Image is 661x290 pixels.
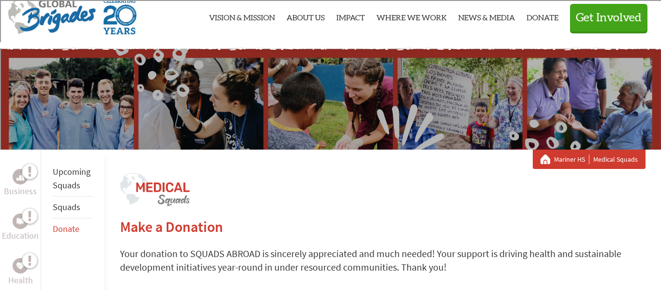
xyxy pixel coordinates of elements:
[53,161,93,197] li: Upcoming Squads
[53,223,79,234] a: Donate
[4,4,202,13] div: Home
[4,49,657,58] div: Delete
[13,169,28,184] div: Business
[8,274,33,287] p: Health
[2,229,39,243] p: Education
[53,197,93,218] li: Squads
[4,169,37,198] a: BusinessBusiness
[53,218,93,240] li: Donate
[4,184,37,198] p: Business
[13,214,28,229] div: Education
[16,262,24,269] img: Health
[2,214,39,243] a: EducationEducation
[16,173,24,181] img: Business
[8,258,33,287] a: HealthHealth
[4,31,657,40] div: Sort New > Old
[16,218,24,225] img: Education
[4,23,657,31] div: Sort A > Z
[4,13,90,23] input: Search outlines
[4,66,657,75] div: Sign out
[13,258,28,274] div: Health
[53,166,90,191] a: Upcoming Squads
[53,201,80,213] a: Squads
[4,40,657,49] div: Move To ...
[4,58,657,66] div: Options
